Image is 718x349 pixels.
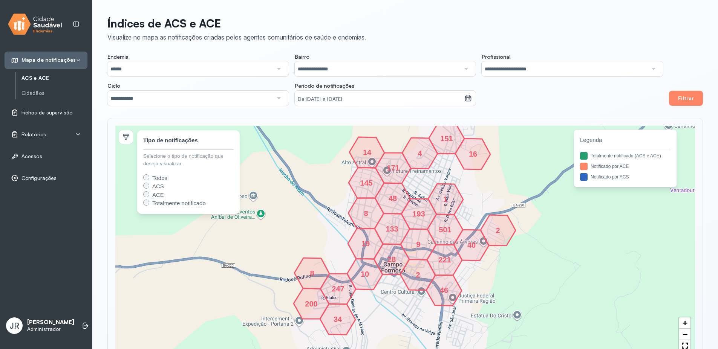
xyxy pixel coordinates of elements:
div: Totalmente notificado (ACS e ACE) [591,152,661,159]
div: 501 [443,227,447,232]
div: 48 [390,196,395,201]
a: Cidadãos [21,88,87,98]
div: 40 [469,243,474,247]
div: 193 [416,212,421,216]
span: Acessos [21,153,42,160]
span: Período de notificações [295,82,354,89]
div: 46 [442,288,446,293]
div: 10 [363,272,367,276]
span: Fichas de supervisão [21,110,72,116]
a: ACS e ACE [21,75,87,81]
p: [PERSON_NAME] [27,319,74,326]
div: 4 [418,151,422,155]
div: 8 [364,211,368,216]
span: Profissional [482,53,510,60]
span: Ciclo [107,82,120,89]
small: De [DATE] a [DATE] [298,96,461,103]
div: 14 [365,150,369,155]
a: Fichas de supervisão [11,109,81,116]
span: Todos [152,175,167,181]
div: 200 [309,302,314,306]
span: ACE [152,192,164,198]
div: Notificado por ACE [591,163,629,170]
div: 221 [442,258,447,262]
a: Zoom in [679,317,690,329]
span: Bairro [295,53,309,60]
a: Zoom out [679,329,690,340]
div: 171 [391,166,395,170]
div: Notificado por ACS [591,174,629,180]
button: Filtrar [669,91,703,106]
p: Índices de ACS e ACE [107,17,366,30]
img: logo.svg [8,12,62,37]
p: Administrador [27,326,74,332]
div: 34 [335,317,340,322]
div: 16 [471,152,475,156]
div: 1 [443,197,448,201]
div: 151 [444,136,449,141]
div: 9 [416,242,421,247]
div: 2 [416,273,420,277]
div: Selecione o tipo de notificação que deseja visualizar [143,152,234,168]
span: Mapa de notificações [21,57,76,63]
div: 247 [336,287,340,291]
span: Relatórios [21,131,46,138]
a: Cidadãos [21,90,87,96]
div: 2 [496,228,500,233]
span: Endemia [107,53,129,60]
div: 145 [364,181,369,185]
span: JR [9,321,19,331]
div: 8 [310,271,314,276]
div: 133 [390,227,394,231]
span: Totalmente notificado [152,200,206,206]
a: ACS e ACE [21,73,87,83]
div: 19 [363,241,368,246]
span: ACS [152,183,164,189]
div: Tipo de notificações [143,136,198,145]
div: 28 [389,257,394,262]
span: + [683,318,687,328]
a: Configurações [11,174,81,182]
span: Configurações [21,175,57,181]
span: − [683,329,687,339]
div: Visualize no mapa as notificações criadas pelos agentes comunitários de saúde e endemias. [107,33,366,41]
span: Legenda [580,136,671,145]
a: Acessos [11,152,81,160]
